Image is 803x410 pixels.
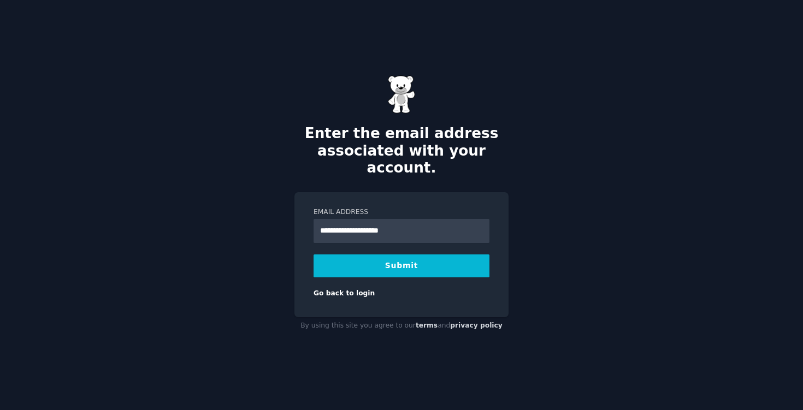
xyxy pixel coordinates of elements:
[294,125,509,177] h2: Enter the email address associated with your account.
[388,75,415,114] img: Gummy Bear
[450,322,503,329] a: privacy policy
[314,254,489,277] button: Submit
[314,207,489,217] label: Email Address
[314,289,375,297] a: Go back to login
[416,322,438,329] a: terms
[294,317,509,335] div: By using this site you agree to our and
